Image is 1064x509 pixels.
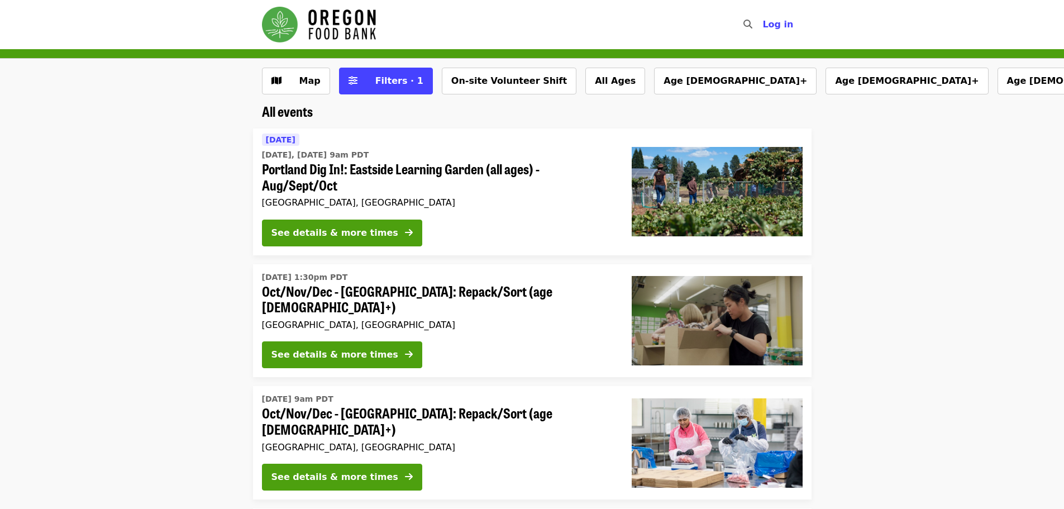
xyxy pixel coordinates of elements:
[262,7,376,42] img: Oregon Food Bank - Home
[743,19,752,30] i: search icon
[585,68,645,94] button: All Ages
[253,129,812,255] a: See details for "Portland Dig In!: Eastside Learning Garden (all ages) - Aug/Sept/Oct"
[762,19,793,30] span: Log in
[262,283,614,316] span: Oct/Nov/Dec - [GEOGRAPHIC_DATA]: Repack/Sort (age [DEMOGRAPHIC_DATA]+)
[271,75,281,86] i: map icon
[266,135,295,144] span: [DATE]
[349,75,357,86] i: sliders-h icon
[262,272,348,283] time: [DATE] 1:30pm PDT
[262,341,422,368] button: See details & more times
[405,472,413,482] i: arrow-right icon
[262,320,614,330] div: [GEOGRAPHIC_DATA], [GEOGRAPHIC_DATA]
[253,264,812,378] a: See details for "Oct/Nov/Dec - Portland: Repack/Sort (age 8+)"
[759,11,768,38] input: Search
[632,276,803,365] img: Oct/Nov/Dec - Portland: Repack/Sort (age 8+) organized by Oregon Food Bank
[262,464,422,491] button: See details & more times
[262,197,614,208] div: [GEOGRAPHIC_DATA], [GEOGRAPHIC_DATA]
[262,149,369,161] time: [DATE], [DATE] 9am PDT
[262,442,614,453] div: [GEOGRAPHIC_DATA], [GEOGRAPHIC_DATA]
[262,101,313,121] span: All events
[826,68,988,94] button: Age [DEMOGRAPHIC_DATA]+
[632,147,803,236] img: Portland Dig In!: Eastside Learning Garden (all ages) - Aug/Sept/Oct organized by Oregon Food Bank
[262,68,330,94] button: Show map view
[375,75,423,86] span: Filters · 1
[271,348,398,361] div: See details & more times
[271,226,398,240] div: See details & more times
[442,68,576,94] button: On-site Volunteer Shift
[753,13,802,36] button: Log in
[262,393,333,405] time: [DATE] 9am PDT
[405,227,413,238] i: arrow-right icon
[632,398,803,488] img: Oct/Nov/Dec - Beaverton: Repack/Sort (age 10+) organized by Oregon Food Bank
[262,405,614,437] span: Oct/Nov/Dec - [GEOGRAPHIC_DATA]: Repack/Sort (age [DEMOGRAPHIC_DATA]+)
[299,75,321,86] span: Map
[253,386,812,500] a: See details for "Oct/Nov/Dec - Beaverton: Repack/Sort (age 10+)"
[271,470,398,484] div: See details & more times
[339,68,433,94] button: Filters (1 selected)
[262,220,422,246] button: See details & more times
[405,349,413,360] i: arrow-right icon
[262,161,614,193] span: Portland Dig In!: Eastside Learning Garden (all ages) - Aug/Sept/Oct
[654,68,817,94] button: Age [DEMOGRAPHIC_DATA]+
